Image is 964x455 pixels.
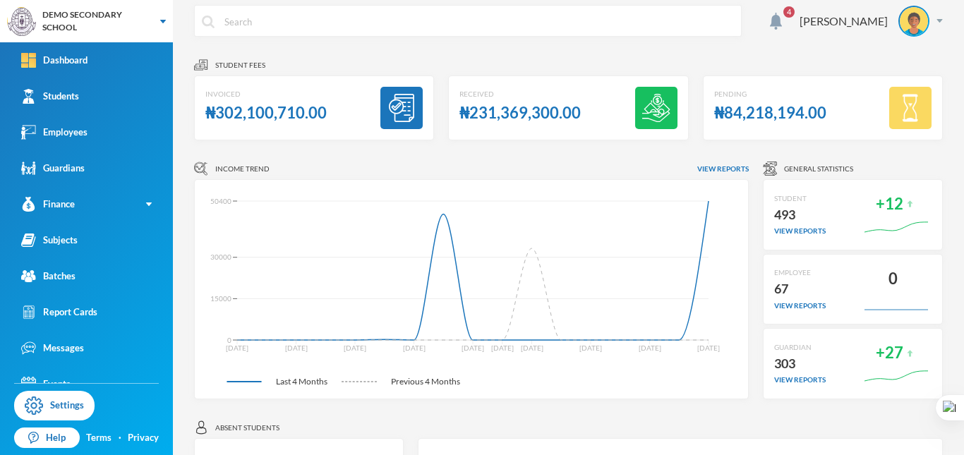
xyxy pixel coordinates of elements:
[21,161,85,176] div: Guardians
[521,344,543,352] tspan: [DATE]
[774,204,826,226] div: 493
[21,269,76,284] div: Batches
[21,89,79,104] div: Students
[215,423,279,433] span: Absent students
[774,193,826,204] div: STUDENT
[774,226,826,236] div: view reports
[14,391,95,420] a: Settings
[21,233,78,248] div: Subjects
[21,305,97,320] div: Report Cards
[888,265,898,293] div: 0
[205,89,327,99] div: Invoiced
[714,89,826,99] div: Pending
[876,190,903,218] div: +12
[377,375,474,388] span: Previous 4 Months
[714,99,826,127] div: ₦84,218,194.00
[403,344,426,352] tspan: [DATE]
[774,342,826,353] div: GUARDIAN
[223,6,734,37] input: Search
[285,344,308,352] tspan: [DATE]
[8,8,36,36] img: logo
[876,339,903,367] div: +27
[14,427,80,449] a: Help
[491,344,514,352] tspan: [DATE]
[205,99,327,127] div: ₦302,100,710.00
[344,344,366,352] tspan: [DATE]
[21,125,88,140] div: Employees
[784,164,853,174] span: General Statistics
[774,301,826,311] div: view reports
[774,353,826,375] div: 303
[783,6,795,18] span: 4
[697,164,749,174] span: View reports
[42,8,146,34] div: DEMO SECONDARY SCHOOL
[774,278,826,301] div: 67
[119,431,121,445] div: ·
[697,344,720,352] tspan: [DATE]
[21,377,71,392] div: Events
[800,13,888,30] div: [PERSON_NAME]
[900,7,928,35] img: STUDENT
[21,197,75,212] div: Finance
[194,75,434,140] a: Invoiced₦302,100,710.00
[462,344,484,352] tspan: [DATE]
[128,431,159,445] a: Privacy
[210,253,231,261] tspan: 30000
[210,197,231,205] tspan: 50400
[226,344,248,352] tspan: [DATE]
[215,164,270,174] span: Income Trend
[459,99,581,127] div: ₦231,369,300.00
[202,16,215,28] img: search
[774,267,826,278] div: EMPLOYEE
[774,375,826,385] div: view reports
[262,375,342,388] span: Last 4 Months
[21,53,88,68] div: Dashboard
[215,60,265,71] span: Student fees
[86,431,112,445] a: Terms
[703,75,943,140] a: Pending₦84,218,194.00
[579,344,602,352] tspan: [DATE]
[639,344,661,352] tspan: [DATE]
[21,341,84,356] div: Messages
[227,336,231,344] tspan: 0
[459,89,581,99] div: Received
[210,294,231,303] tspan: 15000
